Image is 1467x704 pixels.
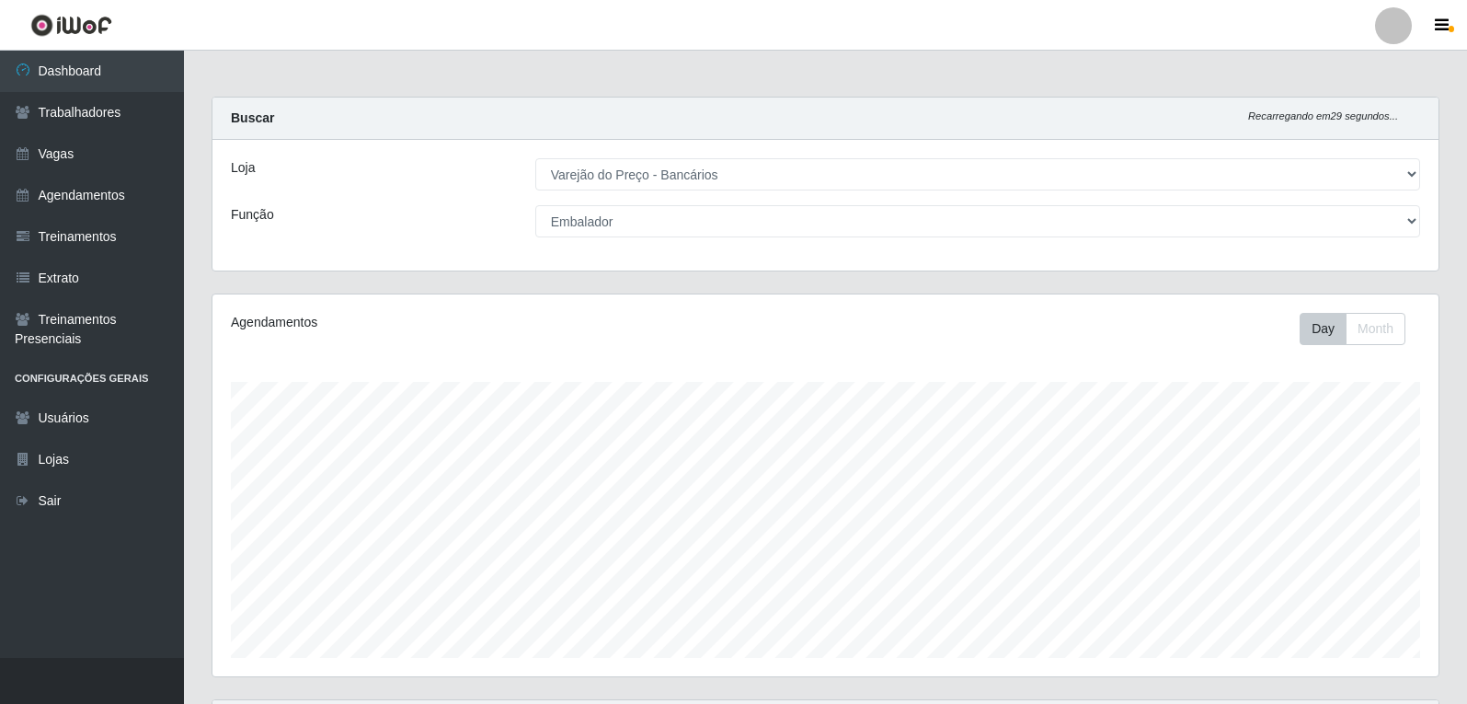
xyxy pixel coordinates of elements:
[231,313,710,332] div: Agendamentos
[231,205,274,225] label: Função
[1248,110,1398,121] i: Recarregando em 29 segundos...
[1300,313,1420,345] div: Toolbar with button groups
[30,14,112,37] img: CoreUI Logo
[231,158,255,178] label: Loja
[1300,313,1405,345] div: First group
[1300,313,1347,345] button: Day
[231,110,274,125] strong: Buscar
[1346,313,1405,345] button: Month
